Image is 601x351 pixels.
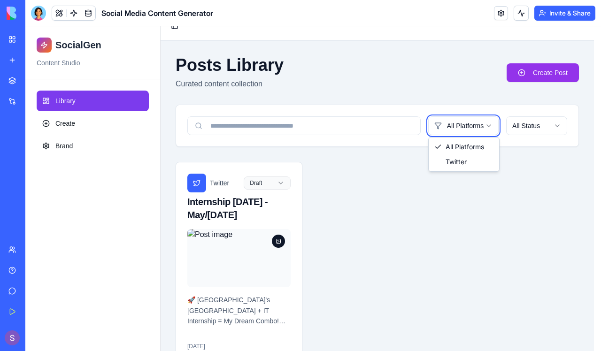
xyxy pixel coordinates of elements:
img: ACg8ocIz_uoM5hiL3YETC6G_UxsIxJLctJ8MiPCU57_-bWtH4ajdFw=s96-c [5,330,20,345]
span: Twitter [420,131,441,140]
span: Social Media Content Generator [101,8,213,19]
span: All Platforms [420,116,459,125]
img: logo [7,7,65,20]
button: Invite & Share [534,6,595,21]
